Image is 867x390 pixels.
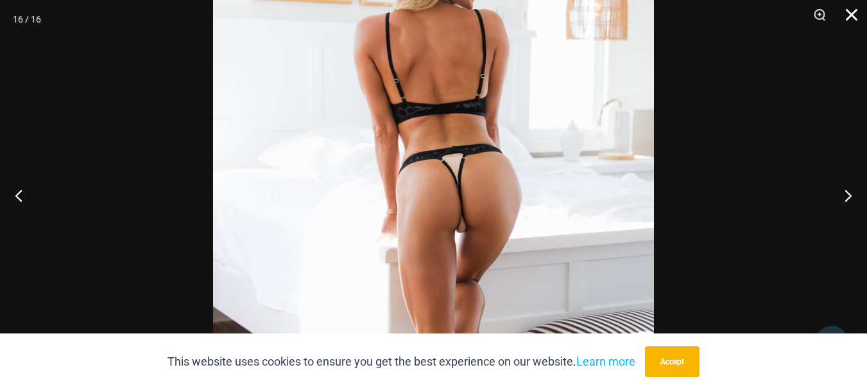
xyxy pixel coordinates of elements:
button: Accept [645,346,700,377]
p: This website uses cookies to ensure you get the best experience on our website. [167,352,635,371]
a: Learn more [576,355,635,368]
div: 16 / 16 [13,10,41,29]
button: Next [819,163,867,227]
